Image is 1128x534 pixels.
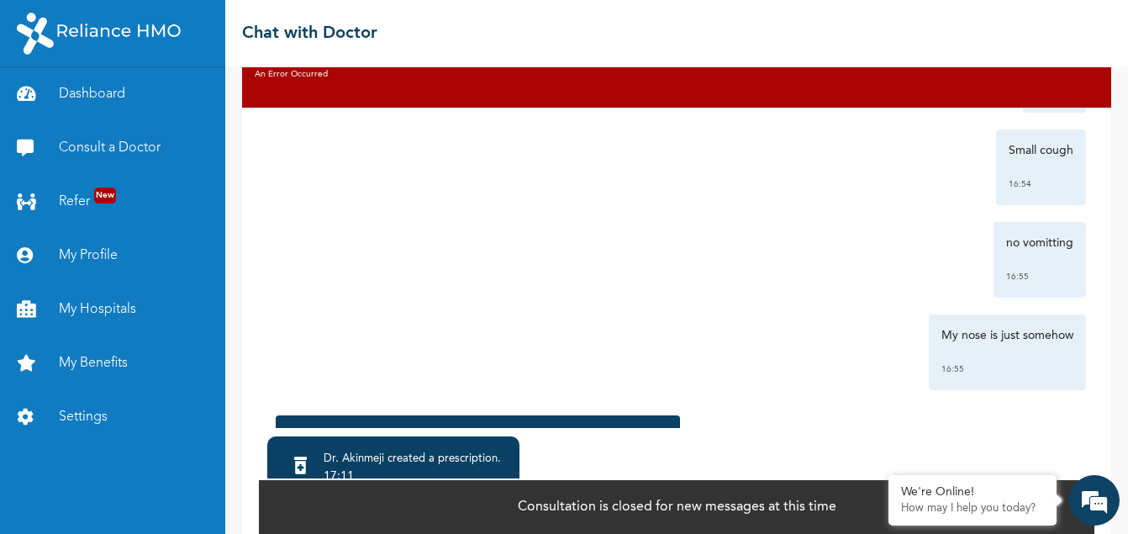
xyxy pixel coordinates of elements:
[17,13,181,55] img: RelianceHMO's Logo
[324,451,501,468] div: Dr. Akinmeji created a prescription .
[8,388,320,447] textarea: Type your message and hit 'Enter'
[98,176,232,346] span: We're online!
[901,502,1044,515] p: How may I help you today?
[87,94,282,116] div: Chat with us now
[1009,176,1073,193] div: 16:54
[901,485,1044,500] div: We're Online!
[518,497,836,517] p: Consultation is closed for new messages at this time
[1006,268,1073,285] div: 16:55
[941,327,1073,344] p: My nose is just somehow
[165,447,321,499] div: FAQs
[94,188,116,204] span: New
[1006,235,1073,251] p: no vomitting
[941,361,1073,378] div: 16:55
[276,8,316,49] div: Minimize live chat window
[255,68,328,81] h3: An Error Occurred
[31,84,68,126] img: d_794563401_company_1708531726252_794563401
[324,468,501,484] div: 17:11
[1009,142,1073,159] p: Small cough
[8,476,165,488] span: Conversation
[242,21,377,46] h2: Chat with Doctor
